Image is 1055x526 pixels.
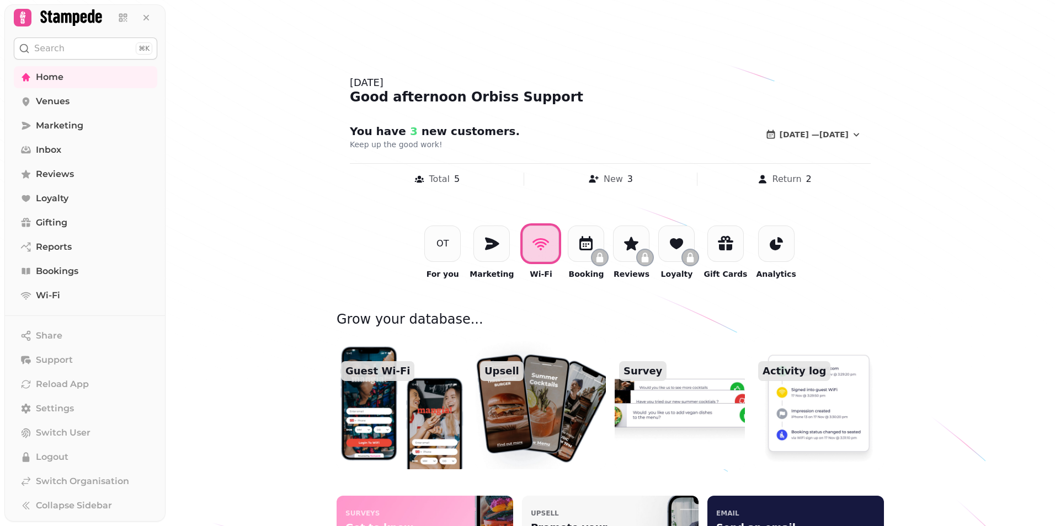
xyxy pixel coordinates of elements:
[36,289,60,302] span: Wi-Fi
[756,269,796,280] p: Analytics
[614,269,649,280] p: Reviews
[36,353,73,367] span: Support
[36,450,68,464] span: Logout
[337,337,467,469] a: Guest Wi-Fi
[36,426,90,439] span: Switch User
[14,373,157,395] button: Reload App
[756,124,871,146] button: [DATE] —[DATE]
[568,269,604,280] p: Booking
[436,237,449,250] div: O T
[476,337,606,469] img: aHR0cHM6Ly9zMy5ldS13ZXN0LTEuYW1hem9uYXdzLmNvbS9hc3NldHMuYmxhY2tieC5pby9wcm9kdWN0L2hvbWUvaW5mb3JtY...
[337,337,467,469] img: aHR0cHM6Ly9zMy5ldS13ZXN0LTEuYW1hem9uYXdzLmNvbS9hc3NldHMuYmxhY2tieC5pby9wcm9kdWN0L2hvbWUvaW5mb3JtY...
[480,361,524,381] p: Upsell
[36,192,68,205] span: Loyalty
[345,509,380,518] p: surveys
[350,88,871,106] div: Good afternoon Orbiss Support
[36,402,74,415] span: Settings
[14,325,157,347] button: Share
[615,337,745,469] a: Survey
[14,495,157,517] button: Collapse Sidebar
[14,37,157,60] button: Search⌘K
[36,168,74,181] span: Reviews
[14,446,157,468] button: Logout
[36,240,72,254] span: Reports
[14,139,157,161] a: Inbox
[14,260,157,282] a: Bookings
[14,236,157,258] a: Reports
[350,75,871,90] div: [DATE]
[704,269,747,280] p: Gift Cards
[758,361,830,381] p: Activity log
[136,42,152,55] div: ⌘K
[14,470,157,492] a: Switch Organisation
[36,499,112,512] span: Collapse Sidebar
[341,361,414,381] p: Guest Wi-Fi
[615,337,745,469] img: aHR0cHM6Ly9zMy5ldS13ZXN0LTEuYW1hem9uYXdzLmNvbS9hc3NldHMuYmxhY2tieC5pby9wcm9kdWN0L2hvbWUvaW5mb3JtY...
[427,269,459,280] p: For you
[14,422,157,444] button: Switch User
[350,139,632,150] p: Keep up the good work!
[36,329,62,342] span: Share
[754,337,884,469] img: aHR0cHM6Ly9zMy5ldS13ZXN0LTEuYW1hem9uYXdzLmNvbS9hc3NldHMuYmxhY2tieC5pby9wcm9kdWN0L2hvbWUvaW5mb3JtY...
[406,125,418,138] span: 3
[14,187,157,210] a: Loyalty
[36,119,83,132] span: Marketing
[531,509,559,518] p: upsell
[14,115,157,137] a: Marketing
[36,71,63,84] span: Home
[36,265,78,278] span: Bookings
[661,269,693,280] p: Loyalty
[14,349,157,371] button: Support
[470,269,514,280] p: Marketing
[754,337,884,469] a: Activity log
[716,509,739,518] p: email
[36,475,129,488] span: Switch Organisation
[14,398,157,420] a: Settings
[476,337,606,469] a: Upsell
[14,163,157,185] a: Reviews
[337,310,884,337] p: Grow your database...
[14,90,157,112] a: Venues
[36,378,89,391] span: Reload App
[14,285,157,307] a: Wi-Fi
[619,361,667,381] p: Survey
[34,42,65,55] p: Search
[36,143,61,157] span: Inbox
[530,269,552,280] p: Wi-Fi
[780,131,849,138] span: [DATE] — [DATE]
[36,95,70,108] span: Venues
[14,212,157,234] a: Gifting
[350,124,562,139] h2: You have new customer s .
[14,66,157,88] a: Home
[36,216,67,229] span: Gifting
